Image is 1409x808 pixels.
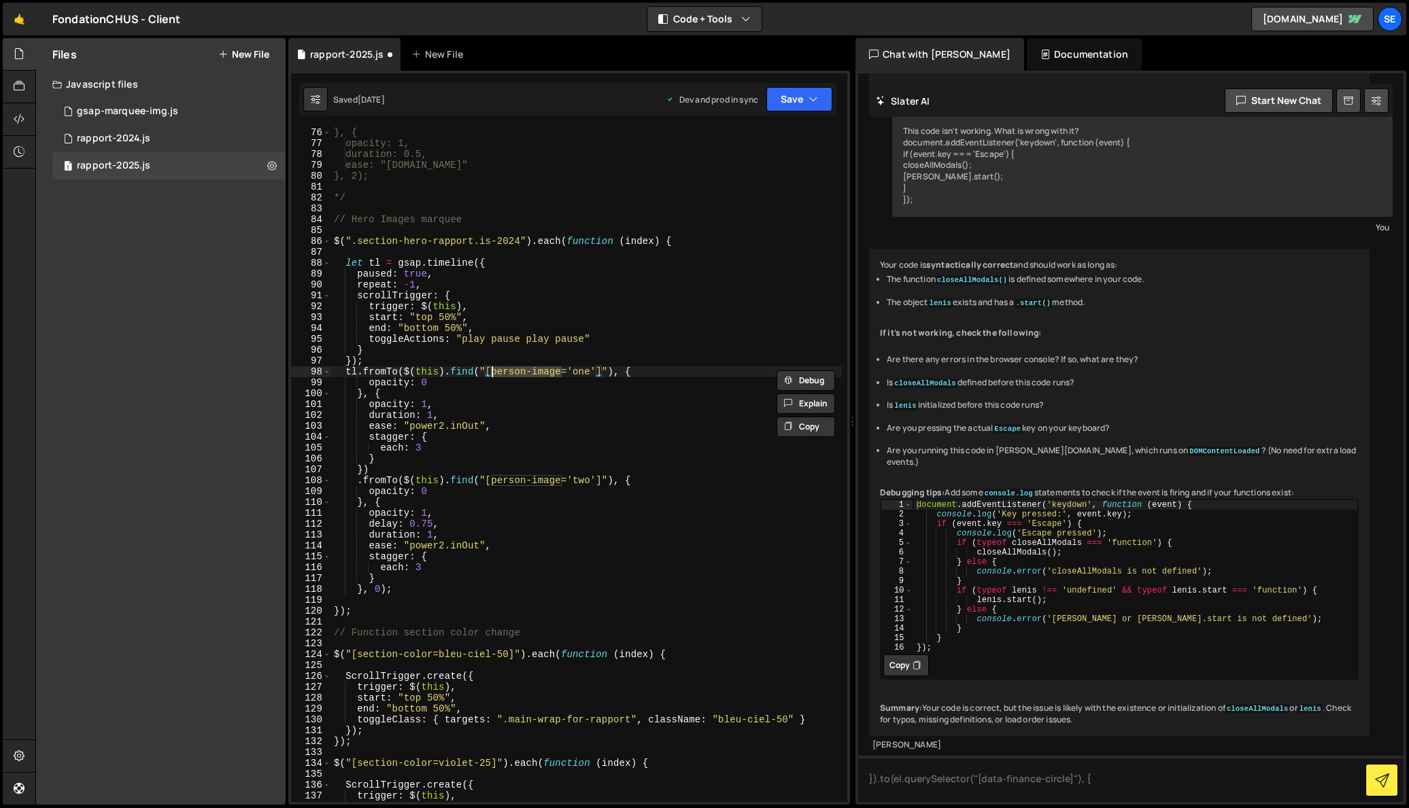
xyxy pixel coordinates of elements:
[881,519,913,529] div: 3
[291,345,331,355] div: 96
[333,94,385,105] div: Saved
[291,562,331,573] div: 116
[926,259,1013,270] strong: syntactically correct
[872,739,1366,751] div: [PERSON_NAME]
[291,486,331,497] div: 109
[869,249,1370,737] div: Your code is and should work as long as: Add some statements to check if the event is firing and ...
[881,605,913,614] div: 12
[291,508,331,519] div: 111
[291,703,331,714] div: 129
[291,388,331,399] div: 100
[666,94,758,105] div: Dev and prod in sync
[1027,38,1142,71] div: Documentation
[291,334,331,345] div: 95
[1188,446,1261,456] code: DOMContentLoaded
[291,312,331,323] div: 93
[77,133,150,145] div: rapport-2024.js
[777,370,835,391] button: Debug
[881,576,913,586] div: 9
[887,445,1359,468] li: Are you running this code in [PERSON_NAME][DOMAIN_NAME], which runs on ? (No need for extra load ...
[881,548,913,557] div: 6
[291,410,331,421] div: 102
[1251,7,1374,31] a: [DOMAIN_NAME]
[291,366,331,377] div: 98
[880,702,922,714] strong: Summary:
[291,649,331,660] div: 124
[291,290,331,301] div: 91
[218,49,269,60] button: New File
[893,379,957,388] code: closeAllModals
[777,417,835,437] button: Copy
[887,297,1359,309] li: The object exists and has a method.
[291,236,331,247] div: 86
[1378,7,1402,31] div: Se
[291,660,331,671] div: 125
[936,275,1008,285] code: closeAllModals()
[291,268,331,279] div: 89
[881,586,913,595] div: 10
[291,432,331,442] div: 104
[887,400,1359,411] li: Is initialized before this code runs?
[291,519,331,529] div: 112
[291,214,331,225] div: 84
[291,529,331,540] div: 113
[291,584,331,595] div: 118
[291,225,331,236] div: 85
[291,421,331,432] div: 103
[881,529,913,538] div: 4
[291,442,331,453] div: 105
[52,98,286,125] div: 9197/37632.js
[777,393,835,414] button: Explain
[291,573,331,584] div: 117
[291,605,331,616] div: 120
[880,327,1042,338] strong: If it's not working, check the following:
[291,453,331,464] div: 106
[887,354,1359,366] li: Are there any errors in the browser console? If so, what are they?
[291,595,331,605] div: 119
[883,654,929,676] button: Copy
[291,301,331,312] div: 92
[291,638,331,649] div: 123
[291,682,331,692] div: 127
[3,3,36,35] a: 🤙
[36,71,286,98] div: Javascript files
[881,614,913,624] div: 13
[291,160,331,171] div: 79
[291,203,331,214] div: 83
[887,274,1359,285] li: The function is defined somewhere in your code.
[291,181,331,192] div: 81
[881,510,913,519] div: 2
[291,616,331,627] div: 121
[291,497,331,508] div: 110
[880,487,945,498] strong: Debugging tips:
[77,160,150,172] div: rapport-2025.js
[291,149,331,160] div: 78
[876,94,930,107] h2: Slater AI
[1225,88,1333,113] button: Start new chat
[291,192,331,203] div: 82
[291,627,331,638] div: 122
[881,643,913,652] div: 16
[1298,704,1323,714] code: lenis
[928,298,953,308] code: lenis
[881,633,913,643] div: 15
[291,747,331,758] div: 133
[881,500,913,510] div: 1
[881,624,913,633] div: 14
[77,105,178,118] div: gsap-marquee-img.js
[291,671,331,682] div: 126
[291,714,331,725] div: 130
[291,247,331,258] div: 87
[881,538,913,548] div: 5
[887,377,1359,389] li: Is defined before this code runs?
[291,377,331,388] div: 99
[993,424,1022,434] code: Escape
[52,11,181,27] div: FondationCHUS - Client
[647,7,762,31] button: Code + Tools
[291,692,331,703] div: 128
[52,47,77,62] h2: Files
[291,279,331,290] div: 90
[1225,704,1289,714] code: closeAllModals
[291,323,331,334] div: 94
[887,423,1359,434] li: Are you pressing the actual key on your keyboard?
